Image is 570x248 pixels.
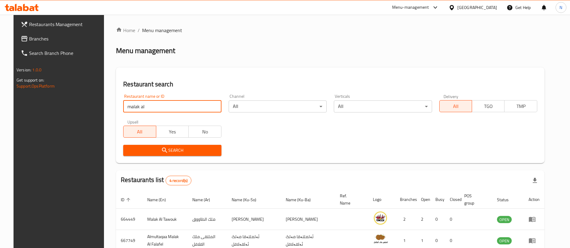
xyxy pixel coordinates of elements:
td: [PERSON_NAME] [227,209,281,230]
span: No [191,127,219,136]
span: Name (Ar) [192,196,218,203]
button: Search [123,145,221,156]
h2: Restaurants list [121,175,191,185]
span: Restaurants Management [29,21,104,28]
th: Closed [445,190,459,209]
span: N [559,4,562,11]
nav: breadcrumb [116,27,544,34]
button: TMP [504,100,537,112]
span: Version: [17,66,31,74]
div: All [229,100,327,112]
td: 2 [395,209,416,230]
span: TGO [474,102,502,111]
span: POS group [464,192,485,207]
div: Menu [529,237,540,244]
span: 4 record(s) [166,178,191,184]
a: Home [116,27,135,34]
div: Export file [528,173,542,188]
td: 2 [416,209,431,230]
div: [GEOGRAPHIC_DATA] [457,4,497,11]
button: TGO [472,100,504,112]
span: Status [497,196,517,203]
span: All [442,102,470,111]
span: Menu management [142,27,182,34]
img: Almultaqaa Malak Al Falafel [373,232,388,247]
span: Name (En) [147,196,174,203]
span: ID [121,196,132,203]
span: 1.0.0 [32,66,41,74]
a: Branches [16,31,109,46]
input: Search for restaurant name or ID.. [123,100,221,112]
th: Branches [395,190,416,209]
td: [PERSON_NAME] [281,209,335,230]
td: 664449 [116,209,142,230]
span: Name (Ku-So) [232,196,264,203]
td: 0 [445,209,459,230]
span: OPEN [497,238,512,244]
div: Menu [529,216,540,223]
th: Logo [368,190,395,209]
button: All [439,100,472,112]
th: Busy [431,190,445,209]
div: All [334,100,432,112]
span: Search [128,147,216,154]
div: OPEN [497,237,512,244]
a: Support.OpsPlatform [17,82,55,90]
span: Yes [159,127,186,136]
span: Ref. Name [340,192,361,207]
label: Upsell [127,120,139,124]
h2: Restaurant search [123,80,537,89]
a: Search Branch Phone [16,46,109,60]
button: All [123,126,156,138]
span: All [126,127,154,136]
h2: Menu management [116,46,175,55]
li: / [138,27,140,34]
div: Total records count [166,176,192,185]
span: Search Branch Phone [29,49,104,57]
td: 0 [431,209,445,230]
span: Name (Ku-Ba) [286,196,319,203]
td: Malak Al Tawouk [142,209,187,230]
div: Menu-management [392,4,429,11]
th: Open [416,190,431,209]
button: Yes [156,126,189,138]
span: Branches [29,35,104,42]
td: ملك الطاووق [187,209,227,230]
label: Delivery [444,94,459,98]
span: Get support on: [17,76,44,84]
button: No [188,126,221,138]
a: Restaurants Management [16,17,109,31]
img: Malak Al Tawouk [373,211,388,226]
span: OPEN [497,216,512,223]
th: Action [524,190,544,209]
span: TMP [507,102,535,111]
